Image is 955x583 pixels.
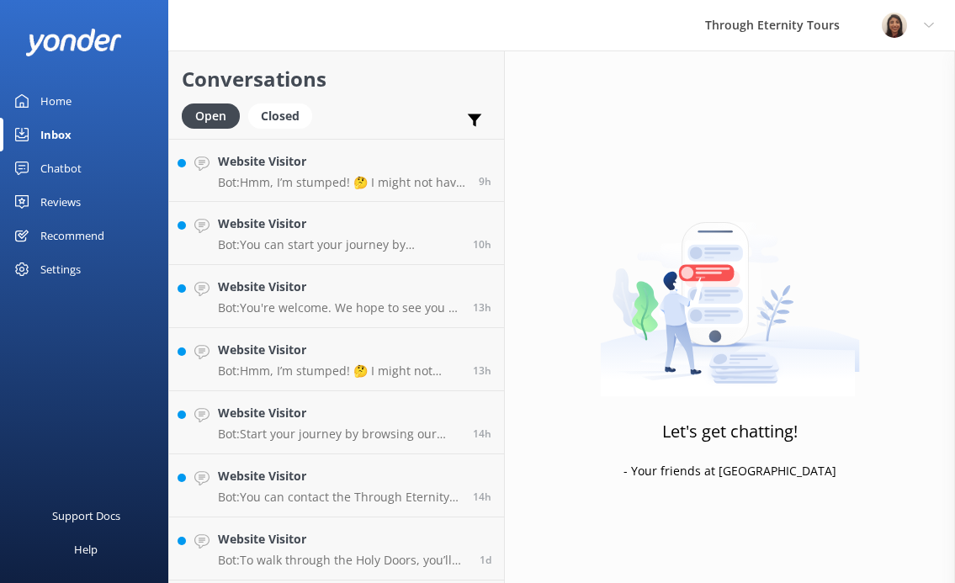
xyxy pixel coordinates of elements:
[882,13,907,38] img: 725-1755267273.png
[169,391,504,454] a: Website VisitorBot:Start your journey by browsing our tours in [GEOGRAPHIC_DATA], the [GEOGRAPHIC...
[218,530,467,549] h4: Website Visitor
[662,418,798,445] h3: Let's get chatting!
[25,29,122,56] img: yonder-white-logo.png
[169,517,504,580] a: Website VisitorBot:To walk through the Holy Doors, you’ll need to register with the Vatican at [U...
[248,103,312,129] div: Closed
[473,363,491,378] span: Sep 16 2025 06:47pm (UTC +02:00) Europe/Amsterdam
[473,490,491,504] span: Sep 16 2025 05:38pm (UTC +02:00) Europe/Amsterdam
[473,237,491,252] span: Sep 16 2025 09:49pm (UTC +02:00) Europe/Amsterdam
[218,278,460,296] h4: Website Visitor
[218,215,460,233] h4: Website Visitor
[600,187,860,397] img: artwork of a man stealing a conversation from at giant smartphone
[52,499,120,533] div: Support Docs
[182,63,491,95] h2: Conversations
[169,265,504,328] a: Website VisitorBot:You're welcome. We hope to see you at Through Eternity Tours soon!13h
[182,106,248,125] a: Open
[40,252,81,286] div: Settings
[480,553,491,567] span: Sep 16 2025 03:16am (UTC +02:00) Europe/Amsterdam
[218,363,460,379] p: Bot: Hmm, I’m stumped! 🤔 I might not have the answer to that one, but our amazing team definitely...
[169,454,504,517] a: Website VisitorBot:You can contact the Through Eternity Tours team at [PHONE_NUMBER] or [PHONE_NU...
[218,467,460,485] h4: Website Visitor
[248,106,321,125] a: Closed
[218,553,467,568] p: Bot: To walk through the Holy Doors, you’ll need to register with the Vatican at [URL][DOMAIN_NAME].
[218,152,466,171] h4: Website Visitor
[40,219,104,252] div: Recommend
[40,151,82,185] div: Chatbot
[218,490,460,505] p: Bot: You can contact the Through Eternity Tours team at [PHONE_NUMBER] or [PHONE_NUMBER]. You can...
[182,103,240,129] div: Open
[218,300,460,315] p: Bot: You're welcome. We hope to see you at Through Eternity Tours soon!
[169,139,504,202] a: Website VisitorBot:Hmm, I’m stumped! 🤔 I might not have the answer to that one, but our amazing t...
[169,328,504,391] a: Website VisitorBot:Hmm, I’m stumped! 🤔 I might not have the answer to that one, but our amazing t...
[218,175,466,190] p: Bot: Hmm, I’m stumped! 🤔 I might not have the answer to that one, but our amazing team definitely...
[623,462,836,480] p: - Your friends at [GEOGRAPHIC_DATA]
[473,300,491,315] span: Sep 16 2025 07:05pm (UTC +02:00) Europe/Amsterdam
[218,341,460,359] h4: Website Visitor
[40,118,72,151] div: Inbox
[473,427,491,441] span: Sep 16 2025 06:08pm (UTC +02:00) Europe/Amsterdam
[479,174,491,188] span: Sep 16 2025 10:50pm (UTC +02:00) Europe/Amsterdam
[218,404,460,422] h4: Website Visitor
[218,237,460,252] p: Bot: You can start your journey by browsing our tours in [GEOGRAPHIC_DATA], the [GEOGRAPHIC_DATA]...
[218,427,460,442] p: Bot: Start your journey by browsing our tours in [GEOGRAPHIC_DATA], the [GEOGRAPHIC_DATA], [GEOGR...
[40,185,81,219] div: Reviews
[74,533,98,566] div: Help
[40,84,72,118] div: Home
[169,202,504,265] a: Website VisitorBot:You can start your journey by browsing our tours in [GEOGRAPHIC_DATA], the [GE...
